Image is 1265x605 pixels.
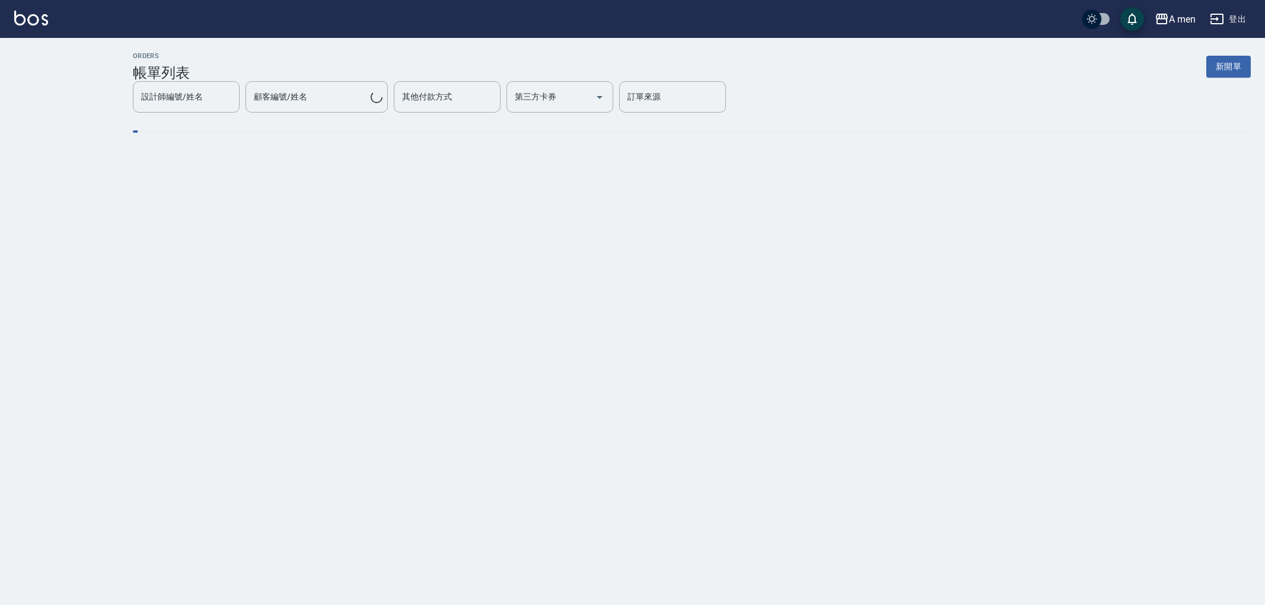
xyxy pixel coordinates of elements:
[590,88,609,107] button: Open
[14,11,48,25] img: Logo
[133,52,190,60] h2: ORDERS
[1120,7,1144,31] button: save
[1169,12,1196,27] div: A men
[133,65,190,81] h3: 帳單列表
[1205,8,1251,30] button: 登出
[1206,56,1251,78] button: 新開單
[1150,7,1200,31] button: A men
[1206,60,1251,72] a: 新開單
